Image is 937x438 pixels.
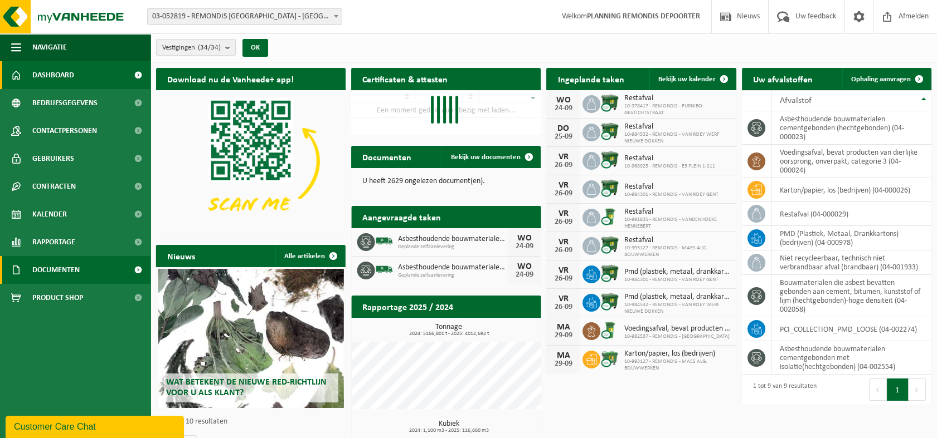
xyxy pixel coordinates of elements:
span: 03-052819 - REMONDIS WEST-VLAANDEREN - OOSTENDE [147,8,342,25]
span: Restafval [624,236,730,245]
a: Bekijk rapportage [458,317,540,339]
div: WO [513,234,536,243]
h2: Aangevraagde taken [351,206,452,228]
div: WO [513,262,536,271]
h2: Certificaten & attesten [351,68,459,90]
td: restafval (04-000029) [771,202,931,226]
td: Een moment geduld aub - bezig met laden... [351,102,541,118]
h3: Kubiek [357,420,541,434]
span: Gebruikers [32,145,74,173]
h3: Tonnage [357,323,541,337]
div: 24-09 [552,105,574,112]
h2: Uw afvalstoffen [742,68,824,90]
span: 10-984532 - REMONDIS - VAN ROEY WERF NIEUWE DOKKEN [624,302,730,315]
span: 10-984532 - REMONDIS - VAN ROEY WERF NIEUWE DOKKEN [624,131,730,145]
td: PMD (Plastiek, Metaal, Drankkartons) (bedrijven) (04-000978) [771,226,931,250]
span: Karton/papier, los (bedrijven) [624,350,730,358]
a: Bekijk uw kalender [649,68,735,90]
strong: PLANNING REMONDIS DEPOORTER [587,12,700,21]
img: WB-1100-CU [600,179,619,198]
img: WB-0240-CU [600,207,619,226]
div: DO [552,124,574,133]
div: 24-09 [513,271,536,279]
span: Afvalstof [780,96,812,105]
a: Bekijk uw documenten [441,146,540,168]
div: VR [552,209,574,218]
div: MA [552,351,574,360]
span: 03-052819 - REMONDIS WEST-VLAANDEREN - OOSTENDE [148,9,342,24]
div: VR [552,238,574,247]
img: WB-1100-CU [600,292,619,311]
a: Alle artikelen [275,245,344,267]
div: 26-09 [552,303,574,311]
span: Bekijk uw documenten [450,154,520,161]
img: WB-1100-CU [600,93,619,112]
span: 10-968925 - REMONDIS - E3 PLEIN 1-211 [624,163,715,170]
span: Geplande zelfaanlevering [398,244,507,250]
span: Product Shop [32,284,83,312]
button: 1 [887,378,909,401]
img: Download de VHEPlus App [156,90,346,232]
span: Documenten [32,256,80,284]
img: WB-0660-CU [600,349,619,368]
span: 10-993127 - REMONDIS - MAES ALG. BOUWWERKEN [624,245,730,258]
span: Rapportage [32,228,75,256]
div: MA [552,323,574,332]
h2: Download nu de Vanheede+ app! [156,68,305,90]
span: Asbesthoudende bouwmaterialen cementgebonden (hechtgebonden) [398,235,507,244]
img: WB-0240-CU [600,321,619,339]
td: asbesthoudende bouwmaterialen cementgebonden (hechtgebonden) (04-000023) [771,111,931,145]
count: (34/34) [198,44,221,51]
div: 29-09 [552,360,574,368]
img: BL-SO-LV [375,232,394,250]
img: WB-1100-CU [600,150,619,169]
p: 1 van 10 resultaten [167,418,340,426]
a: Ophaling aanvragen [842,68,930,90]
span: 10-982537 - REMONDIS - [GEOGRAPHIC_DATA] [624,333,730,340]
span: Restafval [624,208,730,216]
span: 10-993127 - REMONDIS - MAES ALG. BOUWWERKEN [624,358,730,372]
span: 10-984301 - REMONDIS - VAN ROEY GENT [624,191,718,198]
img: WB-1100-CU [600,235,619,254]
button: Vestigingen(34/34) [156,39,236,56]
span: Bedrijfsgegevens [32,89,98,117]
img: WB-1100-CU [600,264,619,283]
h2: Nieuws [156,245,206,267]
p: U heeft 2629 ongelezen document(en). [362,178,530,185]
div: 24-09 [513,243,536,250]
span: Geplande zelfaanlevering [398,272,507,279]
button: OK [242,39,268,57]
span: Ophaling aanvragen [851,76,911,83]
div: 29-09 [552,332,574,339]
div: VR [552,266,574,275]
span: Bekijk uw kalender [658,76,716,83]
span: 2024: 1,100 m3 - 2025: 116,660 m3 [357,428,541,434]
div: 26-09 [552,247,574,254]
img: BL-SO-LV [375,260,394,279]
h2: Rapportage 2025 / 2024 [351,296,464,317]
div: 26-09 [552,275,574,283]
h2: Ingeplande taken [546,68,635,90]
a: Wat betekent de nieuwe RED-richtlijn voor u als klant? [158,269,343,408]
span: Navigatie [32,33,67,61]
td: niet recycleerbaar, technisch niet verbrandbaar afval (brandbaar) (04-001933) [771,250,931,275]
span: Wat betekent de nieuwe RED-richtlijn voor u als klant? [166,378,327,397]
div: VR [552,152,574,161]
span: Kalender [32,200,67,228]
td: asbesthoudende bouwmaterialen cementgebonden met isolatie(hechtgebonden) (04-002554) [771,341,931,375]
span: Pmd (plastiek, metaal, drankkartons) (bedrijven) [624,293,730,302]
span: Asbesthoudende bouwmaterialen cementgebonden (hechtgebonden) [398,263,507,272]
span: Restafval [624,94,730,103]
td: voedingsafval, bevat producten van dierlijke oorsprong, onverpakt, categorie 3 (04-000024) [771,145,931,178]
span: 10-978417 - REMONDIS - FURNIBO GESTICHTSTRAAT [624,103,730,116]
span: 2024: 5166,801 t - 2025: 4012,692 t [357,331,541,337]
div: WO [552,96,574,105]
h2: Documenten [351,146,423,168]
span: Contracten [32,173,76,200]
div: VR [552,294,574,303]
td: bouwmaterialen die asbest bevatten gebonden aan cement, bitumen, kunststof of lijm (hechtgebonden... [771,275,931,317]
div: 26-09 [552,218,574,226]
div: 26-09 [552,161,574,169]
span: Restafval [624,154,715,163]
